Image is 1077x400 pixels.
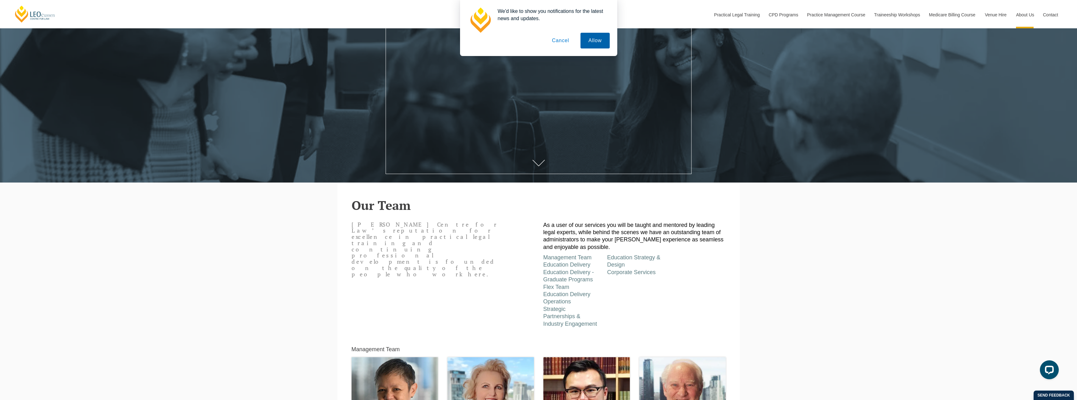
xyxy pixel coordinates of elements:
[607,269,656,275] a: Corporate Services
[352,198,726,212] h2: Our Team
[468,8,493,33] img: notification icon
[543,262,591,268] a: Education Delivery
[543,284,569,290] a: Flex Team
[543,291,591,305] a: Education Delivery Operations
[352,346,400,353] h5: Management Team
[1035,358,1061,384] iframe: LiveChat chat widget
[580,33,609,48] button: Allow
[543,269,594,283] a: Education Delivery - Graduate Programs
[543,306,597,327] a: Strategic Partnerships & Industry Engagement
[607,254,660,268] a: Education Strategy & Design
[543,222,726,251] p: As a user of our services you will be taught and mentored by leading legal experts, while behind ...
[543,254,592,261] a: Management Team
[352,222,502,278] p: [PERSON_NAME] Centre for Law’s reputation for excellence in practical legal training and continui...
[544,33,577,48] button: Cancel
[493,8,610,22] div: We'd like to show you notifications for the latest news and updates.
